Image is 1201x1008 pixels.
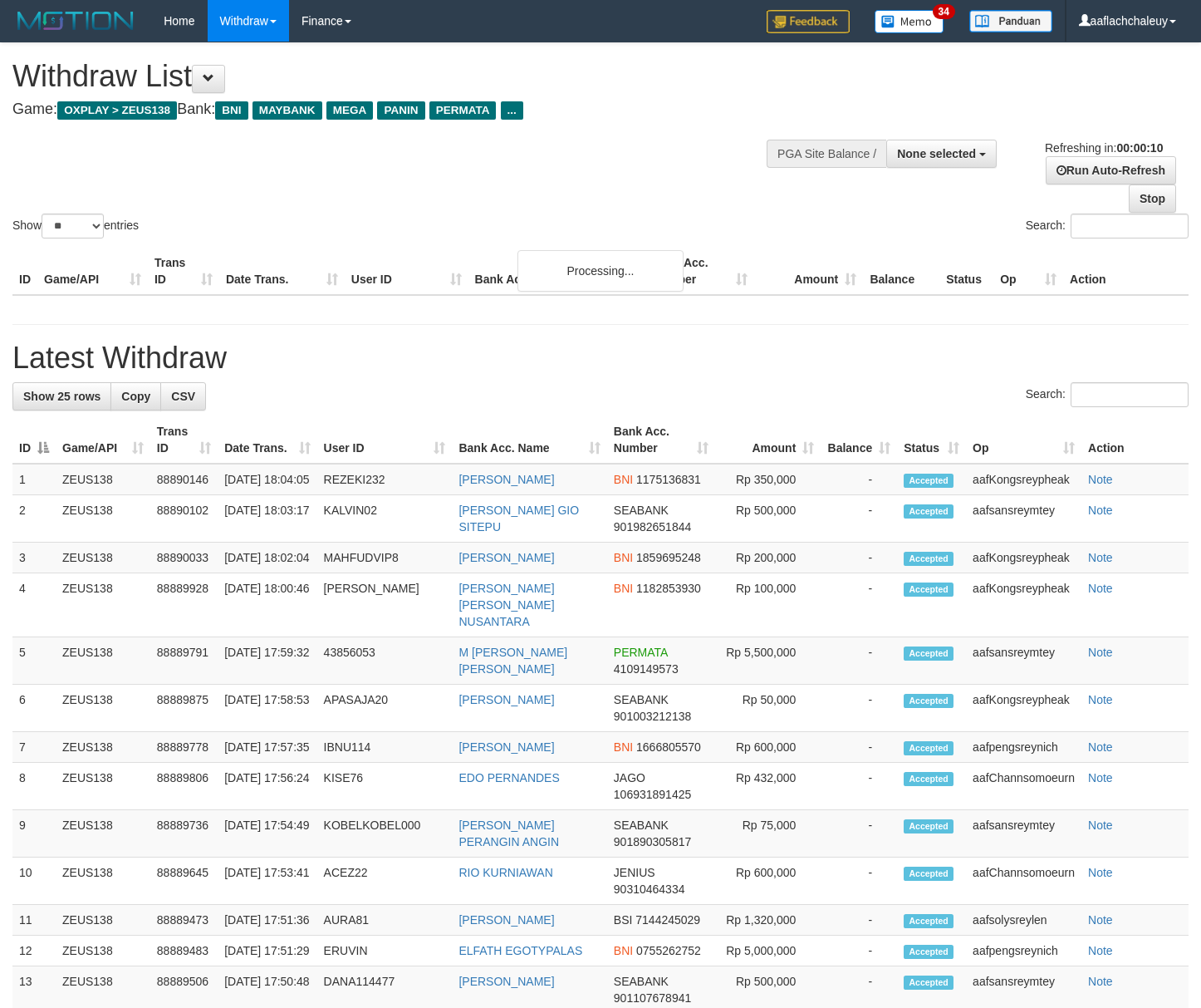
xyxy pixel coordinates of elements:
td: ZEUS138 [56,810,150,858]
td: ZEUS138 [56,464,150,495]
span: Copy 1859695248 to clipboard [636,551,701,564]
span: Accepted [904,945,953,959]
td: Rp 600,000 [715,732,821,763]
th: Balance [863,248,939,295]
td: ZEUS138 [56,858,150,905]
label: Search: [1026,382,1189,407]
span: Accepted [904,741,953,755]
td: 9 [12,810,56,858]
span: Copy 1666805570 to clipboard [636,740,701,754]
td: Rp 100,000 [715,573,821,637]
span: Accepted [904,647,953,661]
img: panduan.png [969,10,1052,32]
a: Show 25 rows [12,382,111,411]
span: BNI [614,582,633,595]
td: Rp 200,000 [715,543,821,573]
a: CSV [160,382,206,411]
a: EDO PERNANDES [458,771,559,784]
td: aafKongsreypheak [966,464,1081,495]
td: Rp 432,000 [715,763,821,810]
th: Op: activate to sort column ascending [966,416,1081,464]
td: KALVIN02 [317,495,453,543]
td: [DATE] 18:00:46 [218,573,316,637]
span: Accepted [904,474,953,488]
td: - [821,858,897,905]
td: - [821,495,897,543]
span: Accepted [904,694,953,708]
td: IBNU114 [317,732,453,763]
span: Accepted [904,552,953,566]
th: Trans ID [148,248,219,295]
th: Bank Acc. Number [645,248,754,295]
img: Feedback.jpg [767,10,850,33]
a: Copy [110,382,161,411]
td: 43856053 [317,637,453,685]
td: MAHFUDVIP8 [317,543,453,573]
td: - [821,810,897,858]
th: Action [1081,416,1189,464]
span: Copy 7144245029 to clipboard [635,913,700,927]
input: Search: [1071,382,1189,407]
a: Note [1088,771,1113,784]
td: - [821,637,897,685]
td: KOBELKOBEL000 [317,810,453,858]
td: KISE76 [317,763,453,810]
td: [DATE] 17:51:36 [218,905,316,936]
td: 88889483 [150,936,218,966]
td: 88889645 [150,858,218,905]
span: Copy 1175136831 to clipboard [636,473,701,486]
span: BNI [614,944,633,957]
td: Rp 5,000,000 [715,936,821,966]
label: Search: [1026,214,1189,238]
td: aafsansreymtey [966,810,1081,858]
td: Rp 500,000 [715,495,821,543]
a: Note [1088,473,1113,486]
a: Note [1088,504,1113,517]
input: Search: [1071,214,1189,238]
th: Game/API [37,248,148,295]
td: aafKongsreypheak [966,543,1081,573]
span: Copy 4109149573 to clipboard [614,662,679,676]
td: - [821,573,897,637]
span: PERMATA [614,646,668,659]
td: 8 [12,763,56,810]
span: MAYBANK [252,101,322,120]
td: - [821,732,897,763]
strong: 00:00:10 [1116,141,1163,155]
td: AURA81 [317,905,453,936]
td: Rp 75,000 [715,810,821,858]
td: 12 [12,936,56,966]
span: None selected [897,147,976,160]
span: SEABANK [614,975,669,988]
span: OXPLAY > ZEUS138 [57,101,177,120]
td: 88889928 [150,573,218,637]
td: 7 [12,732,56,763]
td: ZEUS138 [56,543,150,573]
a: Note [1088,944,1113,957]
h1: Latest Withdraw [12,342,1189,375]
span: MEGA [326,101,374,120]
th: ID [12,248,37,295]
td: ZEUS138 [56,573,150,637]
span: Accepted [904,976,953,990]
td: 2 [12,495,56,543]
a: Note [1088,551,1113,564]
img: Button%20Memo.svg [875,10,944,33]
a: Note [1088,646,1113,659]
td: 11 [12,905,56,936]
select: Showentries [42,214,104,238]
span: Copy 901890305817 to clipboard [614,835,691,848]
td: 88890146 [150,464,218,495]
td: 5 [12,637,56,685]
td: REZEKI232 [317,464,453,495]
span: PANIN [377,101,424,120]
a: RIO KURNIAWAN [458,866,552,879]
td: Rp 1,320,000 [715,905,821,936]
th: Bank Acc. Name: activate to sort column ascending [452,416,606,464]
td: [DATE] 18:04:05 [218,464,316,495]
td: - [821,685,897,732]
a: Stop [1129,184,1176,213]
th: Balance: activate to sort column ascending [821,416,897,464]
span: SEABANK [614,693,669,706]
span: Show 25 rows [23,390,100,403]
